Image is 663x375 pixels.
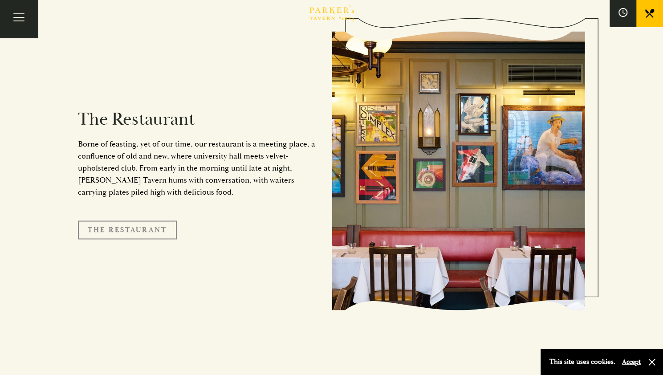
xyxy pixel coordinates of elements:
[78,220,177,239] a: The Restaurant
[78,109,318,130] h2: The Restaurant
[549,355,615,368] p: This site uses cookies.
[622,358,641,366] button: Accept
[78,138,318,198] p: Borne of feasting, yet of our time, our restaurant is a meeting place, a confluence of old and ne...
[647,358,656,367] button: Close and accept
